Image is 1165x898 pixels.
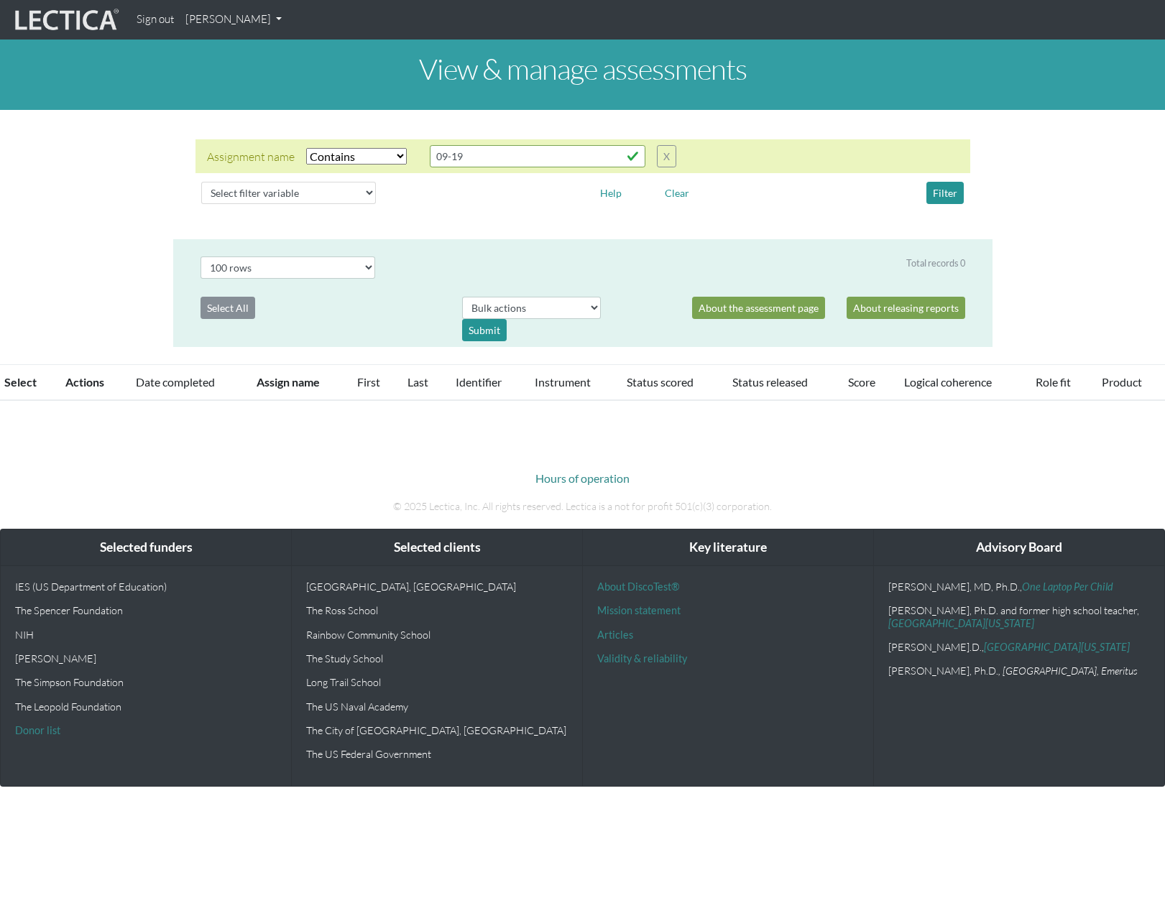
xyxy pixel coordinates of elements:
[306,748,568,760] p: The US Federal Government
[583,529,873,566] div: Key literature
[904,375,992,389] a: Logical coherence
[462,319,507,341] div: Submit
[594,182,628,204] button: Help
[248,365,349,401] th: Assign name
[15,604,277,616] p: The Spencer Foundation
[657,145,676,167] button: X
[847,297,965,319] a: About releasing reports
[888,604,1150,629] p: [PERSON_NAME], Ph.D. and former high school teacher,
[627,375,694,389] a: Status scored
[306,629,568,641] p: Rainbow Community School
[732,375,808,389] a: Status released
[1036,375,1071,389] a: Role fit
[306,580,568,593] p: [GEOGRAPHIC_DATA], [GEOGRAPHIC_DATA]
[594,185,628,198] a: Help
[984,641,1130,653] a: [GEOGRAPHIC_DATA][US_STATE]
[184,499,982,514] p: © 2025 Lectica, Inc. All rights reserved. Lectica is a not for profit 501(c)(3) corporation.
[888,641,1150,653] p: [PERSON_NAME].D.,
[207,148,295,165] div: Assignment name
[535,471,630,485] a: Hours of operation
[658,182,696,204] button: Clear
[357,375,380,389] a: First
[535,375,591,389] a: Instrument
[201,297,255,319] button: Select All
[888,580,1150,593] p: [PERSON_NAME], MD, Ph.D.,
[15,676,277,688] p: The Simpson Foundation
[15,652,277,665] p: [PERSON_NAME]
[57,365,127,401] th: Actions
[131,6,180,34] a: Sign out
[926,182,964,204] button: Filter
[15,580,277,593] p: IES (US Department of Education)
[306,724,568,736] p: The City of [GEOGRAPHIC_DATA], [GEOGRAPHIC_DATA]
[180,6,287,34] a: [PERSON_NAME]
[306,700,568,713] p: The US Naval Academy
[874,529,1164,566] div: Advisory Board
[597,604,681,616] a: Mission statement
[1,529,291,566] div: Selected funders
[456,375,502,389] a: Identifier
[407,375,428,389] a: Last
[597,629,633,641] a: Articles
[998,665,1138,677] em: , [GEOGRAPHIC_DATA], Emeritus
[1102,375,1142,389] a: Product
[597,652,687,665] a: Validity & reliability
[906,256,965,270] div: Total records 0
[692,297,825,319] a: About the assessment page
[306,652,568,665] p: The Study School
[15,629,277,641] p: NIH
[306,676,568,688] p: Long Trail School
[1022,580,1113,593] a: One Laptop Per Child
[15,700,277,713] p: The Leopold Foundation
[11,6,119,34] img: lecticalive
[888,617,1034,629] a: [GEOGRAPHIC_DATA][US_STATE]
[888,665,1150,677] p: [PERSON_NAME], Ph.D.
[848,375,875,389] a: Score
[597,580,679,593] a: About DiscoTest®
[136,375,215,389] a: Date completed
[15,724,60,736] a: Donor list
[306,604,568,616] p: The Ross School
[292,529,582,566] div: Selected clients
